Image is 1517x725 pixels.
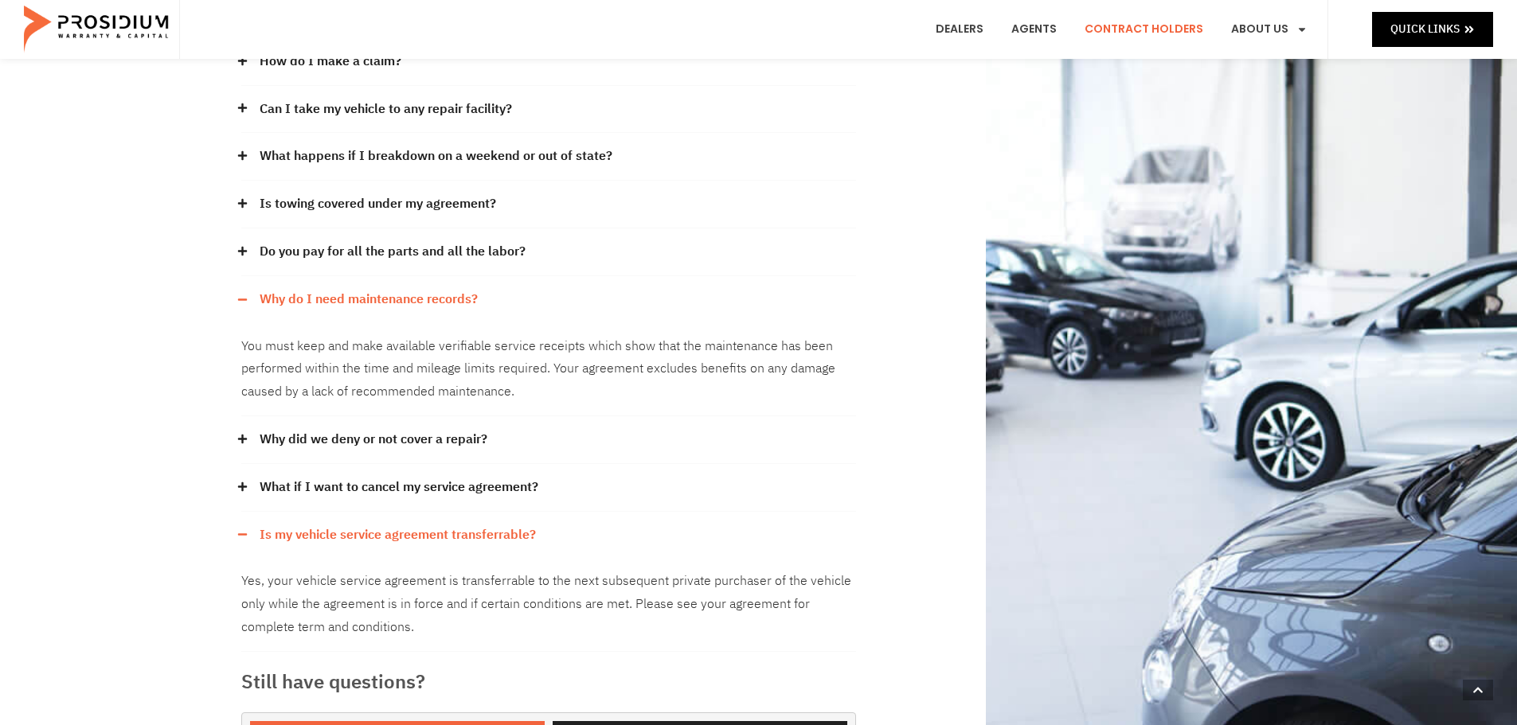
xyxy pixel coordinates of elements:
div: Why did we deny or not cover a repair? [241,416,856,464]
a: What if I want to cancel my service agreement? [260,476,538,499]
div: Why do I need maintenance records? [241,276,856,323]
h3: Still have questions? [241,668,856,696]
div: Can I take my vehicle to any repair facility? [241,86,856,134]
div: What if I want to cancel my service agreement? [241,464,856,512]
div: Is towing covered under my agreement? [241,181,856,228]
a: Why did we deny or not cover a repair? [260,428,487,451]
a: What happens if I breakdown on a weekend or out of state? [260,145,612,168]
div: Do you pay for all the parts and all the labor? [241,228,856,276]
div: Is my vehicle service agreement transferrable? [241,558,856,651]
a: Is my vehicle service agreement transferrable? [260,524,536,547]
a: Can I take my vehicle to any repair facility? [260,98,512,121]
div: What happens if I breakdown on a weekend or out of state? [241,133,856,181]
a: Do you pay for all the parts and all the labor? [260,240,526,263]
div: Why do I need maintenance records? [241,323,856,416]
a: Why do I need maintenance records? [260,288,478,311]
a: How do I make a claim? [260,50,401,73]
div: Is my vehicle service agreement transferrable? [241,512,856,559]
div: How do I make a claim? [241,38,856,86]
a: Is towing covered under my agreement? [260,193,496,216]
span: Quick Links [1390,19,1460,39]
a: Quick Links [1372,12,1493,46]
